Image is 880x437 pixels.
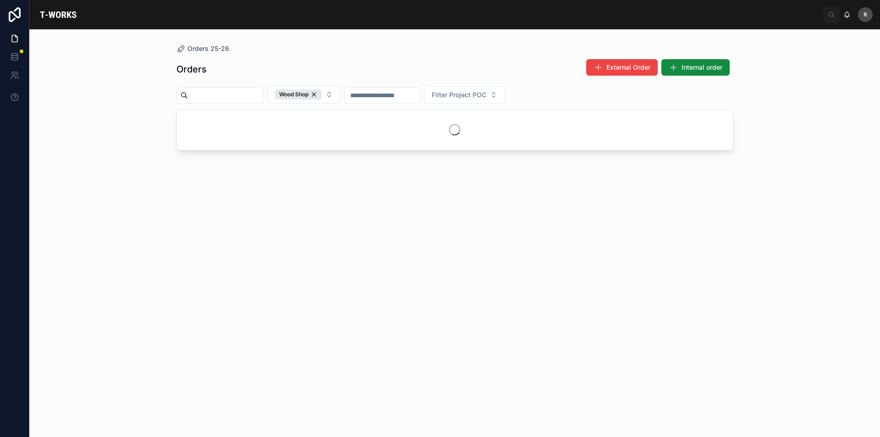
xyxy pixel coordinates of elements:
[187,44,229,53] span: Orders 25-26
[586,59,658,76] button: External Order
[267,85,341,104] button: Select Button
[87,5,823,8] div: scrollable content
[682,63,722,72] span: Internal order
[432,90,486,100] span: Filter Project POC
[661,59,730,76] button: Internal order
[424,86,505,104] button: Select Button
[176,63,207,76] h1: Orders
[863,11,867,18] span: R
[37,7,80,22] img: App logo
[275,89,322,100] div: Wood Shop
[275,89,322,100] button: Unselect WOOD_SHOP
[176,44,229,53] a: Orders 25-26
[606,63,650,72] span: External Order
